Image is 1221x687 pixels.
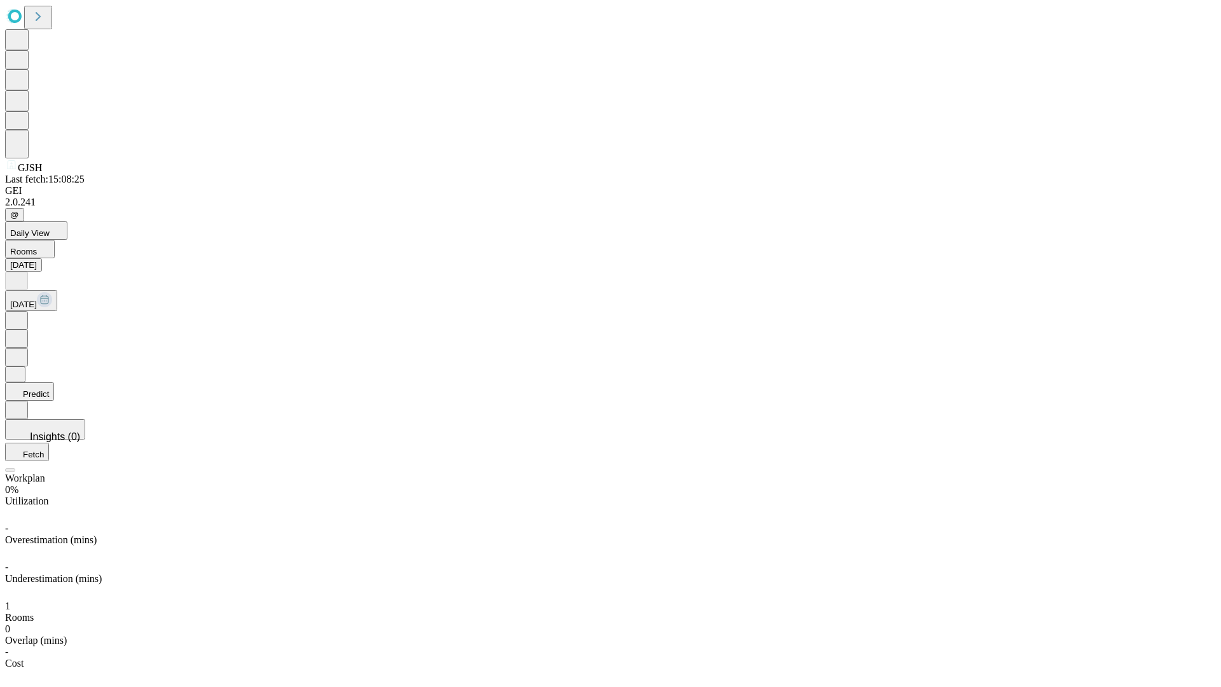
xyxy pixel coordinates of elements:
[5,473,45,483] span: Workplan
[5,221,67,240] button: Daily View
[5,623,10,634] span: 0
[10,247,37,256] span: Rooms
[10,228,50,238] span: Daily View
[18,162,42,173] span: GJSH
[5,197,1216,208] div: 2.0.241
[5,612,34,623] span: Rooms
[10,210,19,219] span: @
[5,646,8,657] span: -
[5,258,42,272] button: [DATE]
[5,573,102,584] span: Underestimation (mins)
[5,658,24,669] span: Cost
[30,431,80,442] span: Insights (0)
[5,185,1216,197] div: GEI
[5,635,67,646] span: Overlap (mins)
[5,562,8,572] span: -
[5,240,55,258] button: Rooms
[5,484,18,495] span: 0%
[10,300,37,309] span: [DATE]
[5,534,97,545] span: Overestimation (mins)
[5,600,10,611] span: 1
[5,174,85,184] span: Last fetch: 15:08:25
[5,443,49,461] button: Fetch
[5,208,24,221] button: @
[5,382,54,401] button: Predict
[5,496,48,506] span: Utilization
[5,290,57,311] button: [DATE]
[5,419,85,440] button: Insights (0)
[5,523,8,534] span: -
